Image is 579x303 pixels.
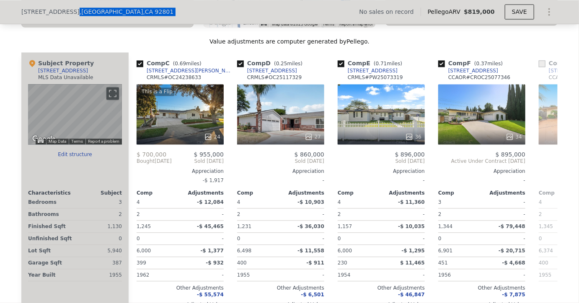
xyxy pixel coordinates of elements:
span: $ 860,000 [295,151,324,158]
div: Adjustments [180,190,224,196]
div: Other Adjustments [338,285,425,291]
span: 0 [137,236,140,241]
div: Adjustments [281,190,324,196]
span: $819,000 [464,8,495,15]
span: Map data ©2025 Google [272,22,318,26]
div: Appreciation [137,168,224,175]
span: 6,374 [539,248,553,254]
div: CRMLS # PW25073319 [348,74,403,81]
div: This is a Flip [140,87,174,96]
button: Map Data [49,139,66,144]
span: ( miles) [271,61,306,67]
div: No sales on record [359,8,420,16]
div: 387 [77,257,122,269]
div: - [338,175,425,186]
button: SAVE [505,4,534,19]
span: 6,000 [338,248,352,254]
span: 0 [338,236,341,241]
span: 400 [539,260,548,266]
div: 1954 [338,269,380,281]
span: -$ 6,501 [301,292,324,298]
div: 2 [137,208,178,220]
div: 1,130 [77,221,122,232]
div: 1956 [438,269,480,281]
div: - [383,208,425,220]
span: 400 [237,260,247,266]
span: 0 [539,236,542,241]
span: 3 [438,199,442,205]
span: 0.71 [376,61,387,67]
span: -$ 4,668 [502,260,525,266]
span: -$ 11,558 [297,248,324,254]
div: - [182,208,224,220]
div: Adjustments [381,190,425,196]
div: - [483,208,525,220]
span: Active Under Contract [DATE] [438,158,525,164]
a: Report a problem [88,139,119,144]
a: [STREET_ADDRESS] [338,67,398,74]
span: 0 [237,236,240,241]
span: -$ 932 [206,260,224,266]
button: Show Options [541,3,558,20]
div: Appreciation [237,168,324,175]
span: Bought [137,158,155,164]
div: Unfinished Sqft [28,233,73,244]
span: -$ 12,084 [197,199,224,205]
img: Google [30,134,58,144]
div: [STREET_ADDRESS] [348,67,398,74]
div: Value adjustments are computer generated by Pellego . [21,37,558,46]
span: 1,245 [137,223,151,229]
div: 36 [405,133,421,141]
div: - [483,233,525,244]
div: - [483,269,525,281]
div: MLS Data Unavailable [38,74,93,81]
div: Appreciation [338,168,425,175]
div: 34 [506,133,522,141]
div: - [182,233,224,244]
span: , [GEOGRAPHIC_DATA] [80,8,173,16]
a: Terms (opens in new tab) [323,22,334,26]
span: $ 896,000 [395,151,425,158]
div: Garage Sqft [28,257,73,269]
span: -$ 20,715 [499,248,525,254]
span: ( miles) [170,61,205,67]
div: [STREET_ADDRESS] [448,67,498,74]
span: -$ 46,847 [398,292,425,298]
div: - [383,269,425,281]
span: 4 [539,199,542,205]
a: [STREET_ADDRESS][PERSON_NAME] [137,67,234,74]
div: [STREET_ADDRESS] [247,67,297,74]
div: Bathrooms [28,208,73,220]
span: $ 955,000 [194,151,224,158]
div: Characteristics [28,190,75,196]
div: 27 [305,133,321,141]
div: [STREET_ADDRESS][PERSON_NAME] [147,67,234,74]
span: 4 [338,199,341,205]
div: 24 [204,133,220,141]
span: 451 [438,260,448,266]
span: 1,345 [539,223,553,229]
span: 6,498 [237,248,251,254]
span: -$ 1,377 [201,248,224,254]
div: 1955 [237,269,279,281]
div: 3 [77,196,122,208]
span: Pellego ARV [428,8,464,16]
span: -$ 55,574 [197,292,224,298]
span: 0.69 [175,61,186,67]
button: Edit structure [28,151,122,158]
div: Comp [137,190,180,196]
span: -$ 7,875 [502,292,525,298]
button: Keyboard shortcuts [38,139,44,143]
div: Comp [438,190,482,196]
div: CCAOR # CROC25077346 [448,74,510,81]
div: Adjustments [482,190,525,196]
span: 1,231 [237,223,251,229]
div: Other Adjustments [137,285,224,291]
button: Toggle fullscreen view [106,87,119,100]
div: - [438,175,525,186]
div: 2 [438,208,480,220]
div: Subject Property [28,59,94,67]
div: - [483,196,525,208]
span: -$ 36,030 [297,223,324,229]
div: - [383,233,425,244]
